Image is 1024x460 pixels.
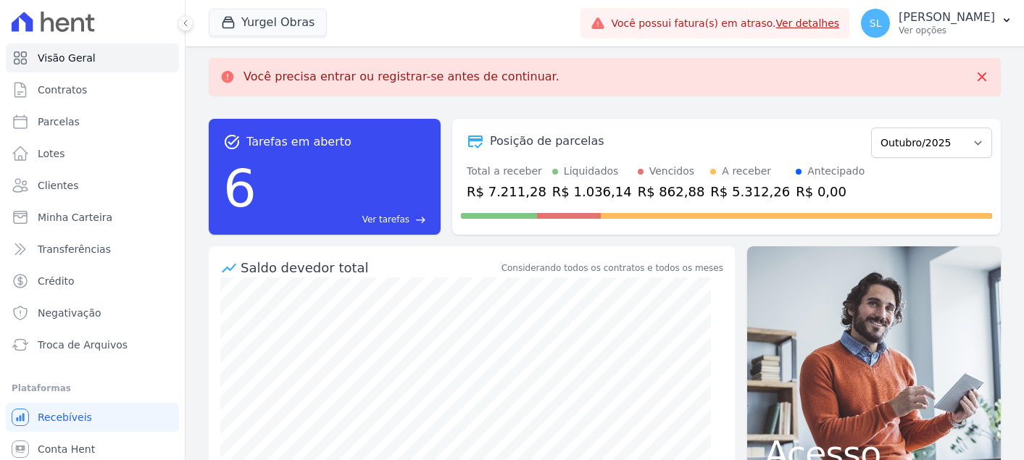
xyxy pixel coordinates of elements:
[638,182,705,201] div: R$ 862,88
[807,164,865,179] div: Antecipado
[490,133,604,150] div: Posição de parcelas
[6,75,179,104] a: Contratos
[899,10,995,25] p: [PERSON_NAME]
[552,182,632,201] div: R$ 1.036,14
[6,139,179,168] a: Lotes
[6,403,179,432] a: Recebíveis
[467,164,546,179] div: Total a receber
[6,107,179,136] a: Parcelas
[38,242,111,256] span: Transferências
[38,274,75,288] span: Crédito
[6,267,179,296] a: Crédito
[243,70,559,84] p: Você precisa entrar ou registrar-se antes de continuar.
[38,83,87,97] span: Contratos
[776,17,840,29] a: Ver detalhes
[611,16,839,31] span: Você possui fatura(s) em atraso.
[12,380,173,397] div: Plataformas
[6,203,179,232] a: Minha Carteira
[38,210,112,225] span: Minha Carteira
[501,262,723,275] div: Considerando todos os contratos e todos os meses
[38,114,80,129] span: Parcelas
[649,164,694,179] div: Vencidos
[849,3,1024,43] button: SL [PERSON_NAME] Ver opções
[6,171,179,200] a: Clientes
[796,182,865,201] div: R$ 0,00
[564,164,619,179] div: Liquidados
[38,306,101,320] span: Negativação
[223,151,257,226] div: 6
[6,235,179,264] a: Transferências
[6,298,179,327] a: Negativação
[246,133,351,151] span: Tarefas em aberto
[38,410,92,425] span: Recebíveis
[262,213,426,226] a: Ver tarefas east
[38,442,95,456] span: Conta Hent
[241,258,499,277] div: Saldo devedor total
[6,330,179,359] a: Troca de Arquivos
[870,18,882,28] span: SL
[710,182,790,201] div: R$ 5.312,26
[38,51,96,65] span: Visão Geral
[722,164,771,179] div: A receber
[223,133,241,151] span: task_alt
[467,182,546,201] div: R$ 7.211,28
[38,178,78,193] span: Clientes
[415,214,426,225] span: east
[899,25,995,36] p: Ver opções
[209,9,327,36] button: Yurgel Obras
[6,43,179,72] a: Visão Geral
[38,146,65,161] span: Lotes
[362,213,409,226] span: Ver tarefas
[38,338,128,352] span: Troca de Arquivos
